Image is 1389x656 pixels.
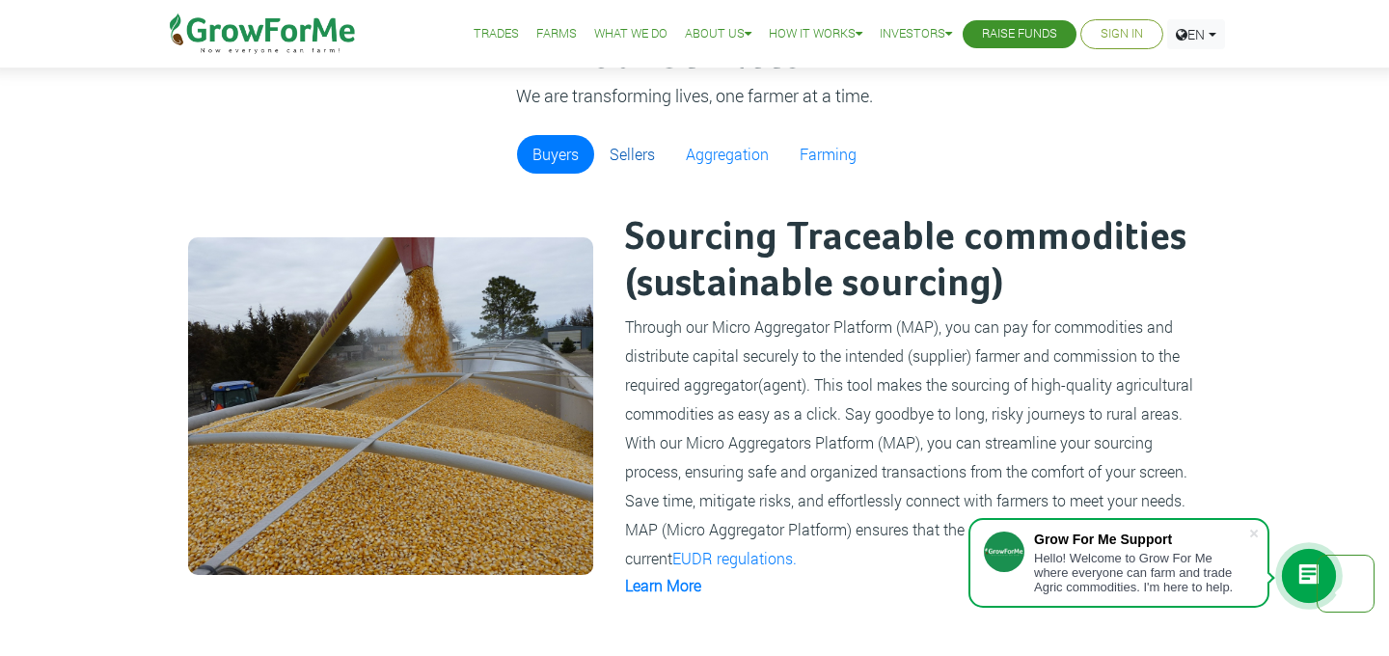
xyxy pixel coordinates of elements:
a: Learn More [625,575,701,595]
a: Raise Funds [982,24,1057,44]
a: Trades [474,24,519,44]
div: Grow For Me Support [1034,532,1248,547]
a: About Us [685,24,751,44]
a: Farming [784,135,872,174]
div: Hello! Welcome to Grow For Me where everyone can farm and trade Agric commodities. I'm here to help. [1034,551,1248,594]
a: Farms [536,24,577,44]
small: Through our Micro Aggregator Platform (MAP), you can pay for commodities and distribute capital s... [625,316,1193,568]
h2: Sourcing Traceable commodities (sustainable sourcing) [625,215,1198,308]
a: EN [1167,19,1225,49]
a: What We Do [594,24,667,44]
a: Sellers [594,135,670,174]
a: EUDR regulations. [672,548,797,568]
a: How it Works [769,24,862,44]
p: We are transforming lives, one farmer at a time. [177,83,1212,109]
a: Buyers [517,135,594,174]
a: Investors [880,24,952,44]
a: Sign In [1101,24,1143,44]
img: growforme image [188,237,593,575]
a: Aggregation [670,135,784,174]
